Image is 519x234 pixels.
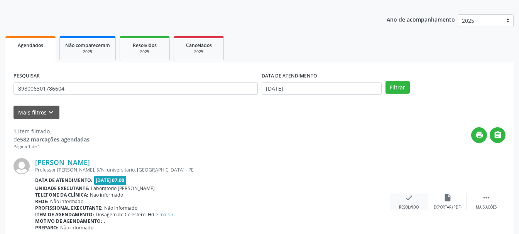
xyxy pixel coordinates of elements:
[65,42,110,49] span: Não compareceram
[35,218,102,224] b: Motivo de agendamento:
[14,106,59,119] button: Mais filtroskeyboard_arrow_down
[60,224,93,231] span: Não informado
[35,198,49,205] b: Rede:
[35,192,88,198] b: Telefone da clínica:
[20,136,90,143] strong: 582 marcações agendadas
[104,218,105,224] span: .
[94,176,127,185] span: [DATE] 07:00
[476,205,497,210] div: Mais ações
[482,194,490,202] i: 
[35,177,93,183] b: Data de atendimento:
[186,42,212,49] span: Cancelados
[443,194,452,202] i: insert_drive_file
[475,131,483,139] i: print
[434,205,462,210] div: Exportar (PDF)
[14,158,30,174] img: img
[179,49,218,55] div: 2025
[47,108,55,117] i: keyboard_arrow_down
[104,205,137,211] span: Não informado
[35,205,103,211] b: Profissional executante:
[399,205,419,210] div: Resolvido
[14,127,90,135] div: 1 item filtrado
[14,143,90,150] div: Página 1 de 1
[35,211,94,218] b: Item de agendamento:
[494,131,502,139] i: 
[156,211,174,218] a: e mais 7
[35,167,390,173] div: Professor [PERSON_NAME], S/N, universitario, [GEOGRAPHIC_DATA] - PE
[50,198,83,205] span: Não informado
[262,70,317,82] label: DATA DE ATENDIMENTO
[262,82,382,95] input: Selecione um intervalo
[490,127,505,143] button: 
[125,49,164,55] div: 2025
[18,42,43,49] span: Agendados
[133,42,157,49] span: Resolvidos
[14,82,258,95] input: Nome, CNS
[65,49,110,55] div: 2025
[96,211,174,218] span: Dosagem de Colesterol Hdl
[387,14,455,24] p: Ano de acompanhamento
[91,185,155,192] span: Laboratorio [PERSON_NAME]
[90,192,123,198] span: Não informado
[35,158,90,167] a: [PERSON_NAME]
[405,194,413,202] i: check
[385,81,410,94] button: Filtrar
[35,185,90,192] b: Unidade executante:
[35,224,59,231] b: Preparo:
[14,135,90,143] div: de
[471,127,487,143] button: print
[14,70,40,82] label: PESQUISAR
